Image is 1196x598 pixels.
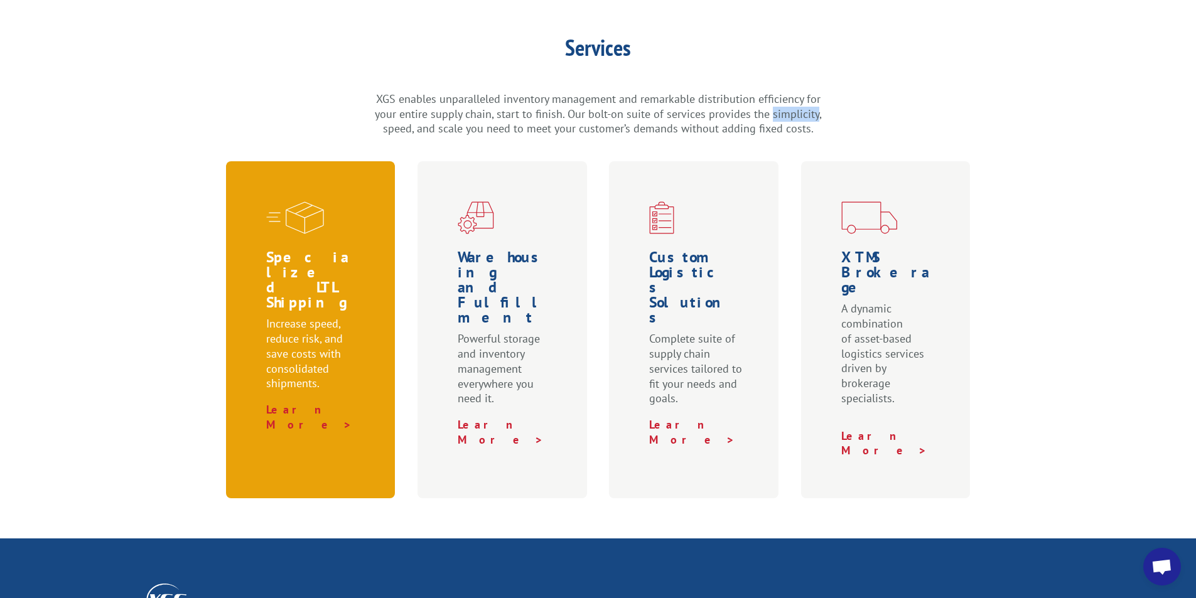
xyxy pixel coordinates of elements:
p: Complete suite of supply chain services tailored to fit your needs and goals. [649,331,743,417]
img: xgs-icon-custom-logistics-solutions-red [649,201,674,234]
h1: Warehousing and Fulfillment [458,250,552,331]
img: xgs-icon-specialized-ltl-red [266,201,324,234]
a: Learn More > [649,417,735,447]
a: Learn More > [458,417,544,447]
img: xgs-icon-warehouseing-cutting-fulfillment-red [458,201,494,234]
h1: XTMS Brokerage [841,250,935,301]
h1: Specialized LTL Shipping [266,250,360,316]
h1: Custom Logistics Solutions [649,250,743,331]
p: Powerful storage and inventory management everywhere you need it. [458,331,552,417]
p: Increase speed, reduce risk, and save costs with consolidated shipments. [266,316,360,402]
a: Learn More > [266,402,352,432]
div: Open chat [1143,548,1181,585]
p: XGS enables unparalleled inventory management and remarkable distribution efficiency for your ent... [372,92,824,136]
a: Learn More > [841,429,927,458]
p: A dynamic combination of asset-based logistics services driven by brokerage specialists. [841,301,935,417]
img: xgs-icon-transportation-forms-red [841,201,897,234]
h1: Services [372,36,824,65]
